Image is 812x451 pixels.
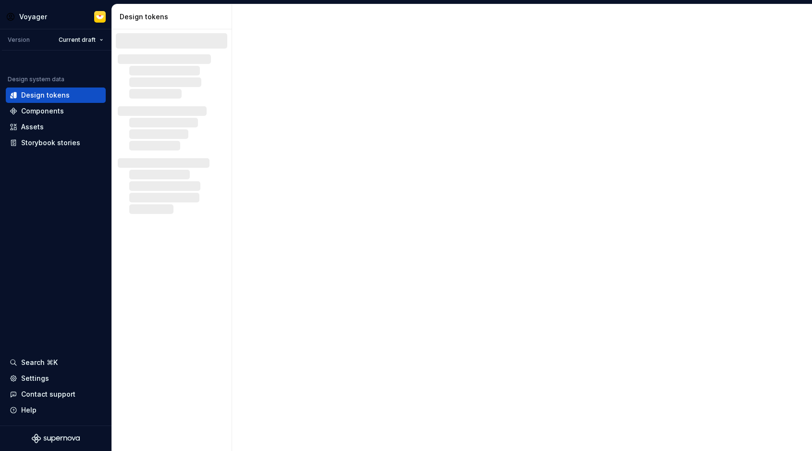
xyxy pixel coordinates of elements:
img: Vladimir Maier [94,11,106,23]
a: Assets [6,119,106,135]
a: Design tokens [6,88,106,103]
div: Settings [21,374,49,383]
div: Search ⌘K [21,358,58,367]
a: Storybook stories [6,135,106,150]
button: Help [6,402,106,418]
span: Current draft [59,36,96,44]
button: Search ⌘K [6,355,106,370]
button: Current draft [54,33,108,47]
button: Contact support [6,387,106,402]
div: Design tokens [120,12,228,22]
a: Components [6,103,106,119]
div: Contact support [21,389,75,399]
div: Version [8,36,30,44]
svg: Supernova Logo [32,434,80,443]
a: Settings [6,371,106,386]
div: Help [21,405,37,415]
button: VoyagerVladimir Maier [2,6,110,27]
div: Components [21,106,64,116]
div: Voyager [19,12,47,22]
div: Storybook stories [21,138,80,148]
div: Design system data [8,75,64,83]
div: Assets [21,122,44,132]
div: Design tokens [21,90,70,100]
